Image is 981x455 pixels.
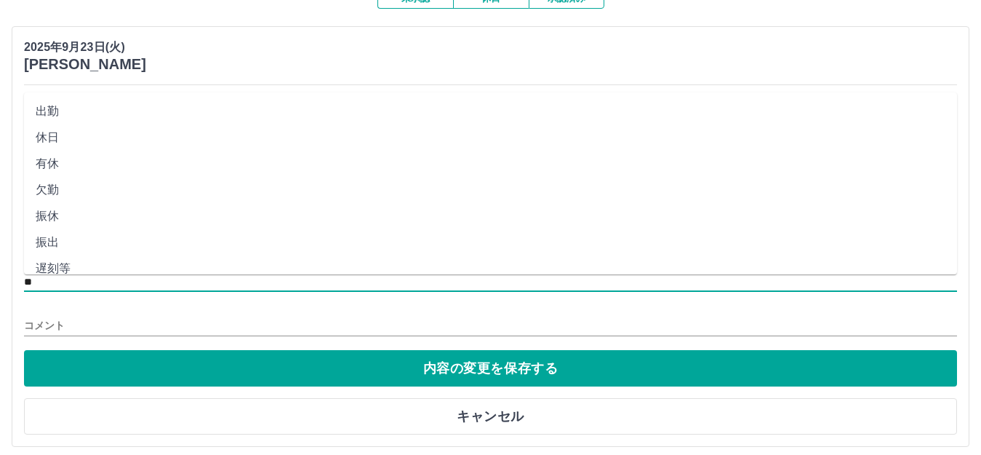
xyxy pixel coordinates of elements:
li: 遅刻等 [24,256,957,282]
li: 欠勤 [24,177,957,203]
button: キャンセル [24,398,957,435]
li: 有休 [24,151,957,177]
li: 振休 [24,203,957,229]
h3: [PERSON_NAME] [24,56,146,73]
p: 2025年9月23日(火) [24,39,146,56]
button: 内容の変更を保存する [24,350,957,387]
li: 休日 [24,124,957,151]
li: 振出 [24,229,957,256]
li: 出勤 [24,98,957,124]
